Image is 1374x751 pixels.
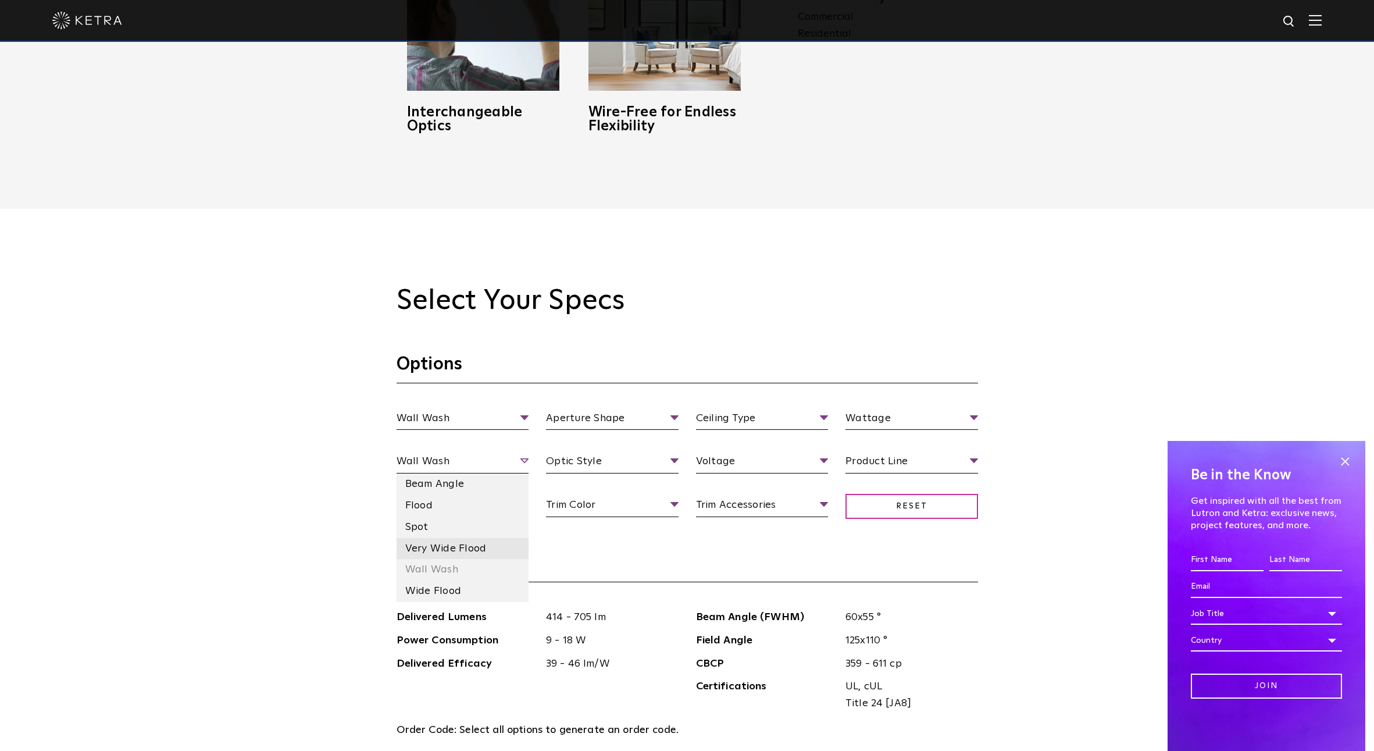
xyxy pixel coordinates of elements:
span: Trim Color [546,497,679,517]
span: Wall Wash [397,453,529,474]
span: Delivered Lumens [397,609,538,626]
img: Hamburger%20Nav.svg [1309,15,1322,26]
span: Voltage [696,453,829,474]
input: Join [1191,674,1342,699]
li: Spot [397,517,529,538]
div: Job Title [1191,603,1342,625]
input: First Name [1191,549,1264,571]
span: Wall Wash [397,410,529,430]
span: Beam Angle (FWHM) [696,609,837,626]
span: 60x55 ° [837,609,978,626]
h3: Options [397,353,978,383]
span: 39 - 46 lm/W [537,656,679,672]
span: Optic Style [546,453,679,474]
span: Product Line [845,453,978,474]
span: Certifications [696,678,837,712]
li: Wide Flood [397,581,529,602]
div: Country [1191,629,1342,652]
li: Beam Angle [397,474,529,495]
img: search icon [1282,15,1297,29]
li: Wall Wash [397,559,529,581]
li: Flood [397,495,529,517]
span: Select all options to generate an order code. [459,725,679,735]
p: Get inspired with all the best from Lutron and Ketra: exclusive news, project features, and more. [1191,495,1342,531]
h3: Specifications [397,552,978,582]
span: Reset [845,494,978,519]
span: CBCP [696,656,837,672]
span: Aperture Shape [546,410,679,430]
span: Ceiling Type [696,410,829,430]
span: 359 - 611 cp [837,656,978,672]
li: Very Wide Flood [397,538,529,560]
input: Last Name [1269,549,1342,571]
input: Email [1191,576,1342,598]
span: 125x110 ° [837,632,978,649]
h3: Interchangeable Optics [407,105,559,133]
span: Power Consumption [397,632,538,649]
span: Delivered Efficacy [397,656,538,672]
span: Field Angle [696,632,837,649]
h3: Wire-Free for Endless Flexibility [588,105,741,133]
span: Wattage [845,410,978,430]
img: ketra-logo-2019-white [52,12,122,29]
span: UL, cUL [845,678,969,695]
span: 9 - 18 W [537,632,679,649]
h2: Select Your Specs [397,284,978,318]
span: 414 - 705 lm [537,609,679,626]
span: Trim Accessories [696,497,829,517]
h4: Be in the Know [1191,464,1342,486]
span: Order Code: [397,725,457,735]
span: Title 24 [JA8] [845,695,969,712]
